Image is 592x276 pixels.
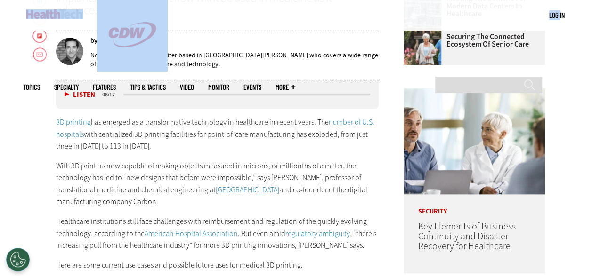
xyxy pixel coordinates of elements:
[276,84,295,91] span: More
[180,84,194,91] a: Video
[54,84,79,91] span: Specialty
[404,88,545,194] img: incident response team discusses around a table
[404,194,545,215] p: Security
[243,84,261,91] a: Events
[23,84,40,91] span: Topics
[97,62,168,72] a: CDW
[26,9,83,19] img: Home
[56,117,91,127] a: 3D printing
[285,229,350,238] a: regulatory ambiguity
[208,84,229,91] a: MonITor
[6,248,30,271] button: Open Preferences
[56,116,379,152] p: has emerged as a transformative technology in healthcare in recent years. The with centralized 3D...
[93,84,116,91] a: Features
[56,160,379,208] p: With 3D printers now capable of making objects measured in microns, or millionths of a meter, the...
[56,215,379,252] p: Healthcare institutions still face challenges with reimbursement and regulation of the quickly ev...
[56,259,379,271] p: Here are some current use cases and possible future uses for medical 3D printing.
[145,229,238,238] a: American Hospital Association
[6,248,30,271] div: Cookies Settings
[549,10,565,20] div: User menu
[216,185,279,195] a: [GEOGRAPHIC_DATA]
[56,117,374,139] a: number of U.S. hospitals
[549,11,565,19] a: Log in
[418,220,515,252] a: Key Elements of Business Continuity and Disaster Recovery for Healthcare
[130,84,166,91] a: Tips & Tactics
